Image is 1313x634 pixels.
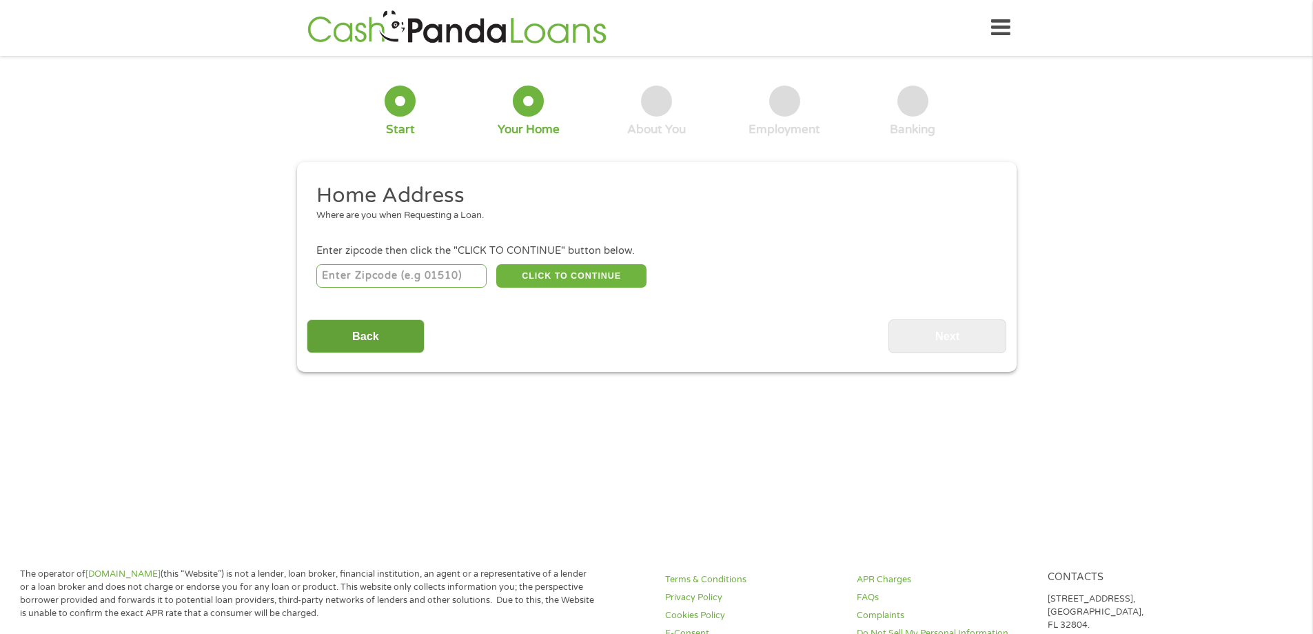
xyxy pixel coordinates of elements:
[1048,571,1223,584] h4: Contacts
[888,319,1006,353] input: Next
[303,8,611,48] img: GetLoanNow Logo
[627,122,686,137] div: About You
[749,122,820,137] div: Employment
[665,573,840,586] a: Terms & Conditions
[890,122,935,137] div: Banking
[496,264,647,288] button: CLICK TO CONTINUE
[20,568,595,620] p: The operator of (this “Website”) is not a lender, loan broker, financial institution, an agent or...
[498,122,560,137] div: Your Home
[857,591,1032,604] a: FAQs
[316,209,986,223] div: Where are you when Requesting a Loan.
[665,609,840,622] a: Cookies Policy
[386,122,415,137] div: Start
[316,244,996,259] div: Enter zipcode then click the "CLICK TO CONTINUE" button below.
[857,573,1032,586] a: APR Charges
[665,591,840,604] a: Privacy Policy
[85,568,161,579] a: [DOMAIN_NAME]
[1048,593,1223,632] p: [STREET_ADDRESS], [GEOGRAPHIC_DATA], FL 32804.
[307,319,425,353] input: Back
[857,609,1032,622] a: Complaints
[316,264,487,288] input: Enter Zipcode (e.g 01510)
[316,182,986,210] h2: Home Address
